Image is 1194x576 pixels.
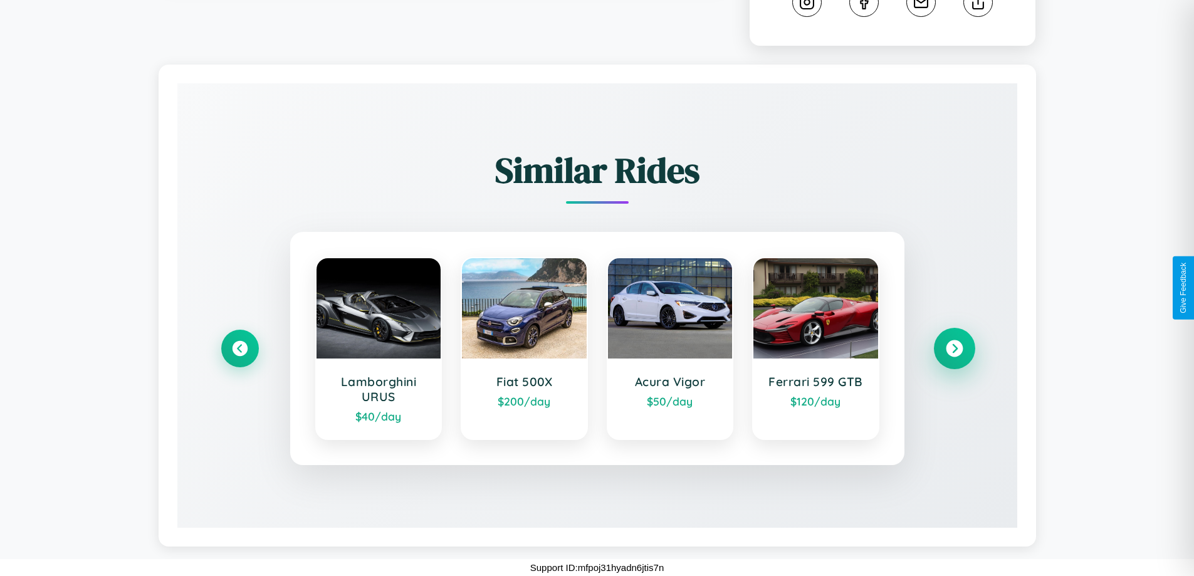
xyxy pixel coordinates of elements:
h3: Ferrari 599 GTB [766,374,866,389]
h3: Acura Vigor [621,374,720,389]
h2: Similar Rides [221,146,973,194]
h3: Lamborghini URUS [329,374,429,404]
div: Give Feedback [1179,263,1188,313]
div: $ 200 /day [474,394,574,408]
div: $ 40 /day [329,409,429,423]
p: Support ID: mfpoj31hyadn6jtis7n [530,559,664,576]
div: $ 50 /day [621,394,720,408]
a: Acura Vigor$50/day [607,257,734,440]
a: Lamborghini URUS$40/day [315,257,443,440]
a: Fiat 500X$200/day [461,257,588,440]
div: $ 120 /day [766,394,866,408]
h3: Fiat 500X [474,374,574,389]
a: Ferrari 599 GTB$120/day [752,257,879,440]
